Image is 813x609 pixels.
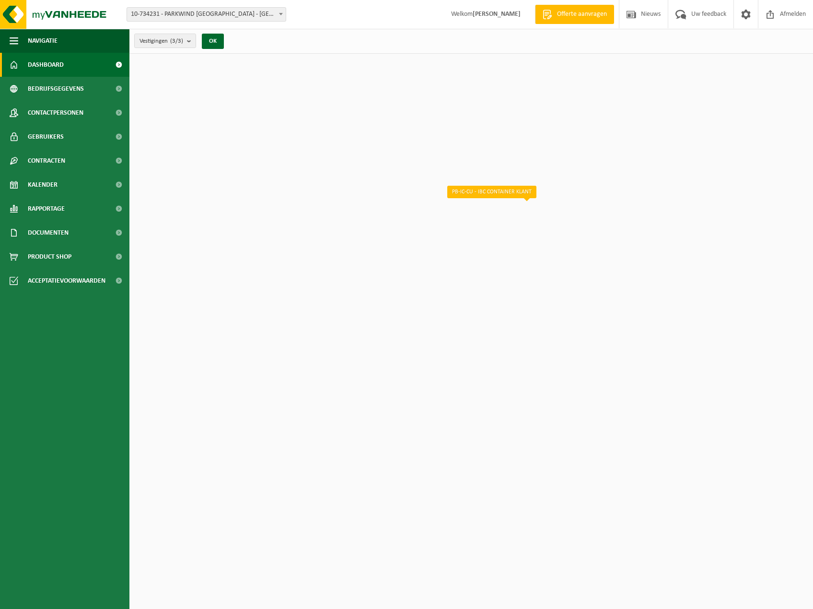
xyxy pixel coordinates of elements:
span: Navigatie [28,29,58,53]
span: Gebruikers [28,125,64,149]
span: Rapportage [28,197,65,221]
span: Vestigingen [139,34,183,48]
a: Offerte aanvragen [535,5,614,24]
count: (3/3) [170,38,183,44]
span: Contactpersonen [28,101,83,125]
span: Acceptatievoorwaarden [28,269,105,293]
span: Product Shop [28,245,71,269]
iframe: chat widget [5,588,160,609]
span: Documenten [28,221,69,245]
span: Offerte aanvragen [555,10,609,19]
span: 10-734231 - PARKWIND NV - LEUVEN [127,7,286,22]
span: Kalender [28,173,58,197]
span: Bedrijfsgegevens [28,77,84,101]
button: Vestigingen(3/3) [134,34,196,48]
strong: [PERSON_NAME] [473,11,521,18]
span: Contracten [28,149,65,173]
span: 10-734231 - PARKWIND NV - LEUVEN [127,8,286,21]
span: Dashboard [28,53,64,77]
button: OK [202,34,224,49]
